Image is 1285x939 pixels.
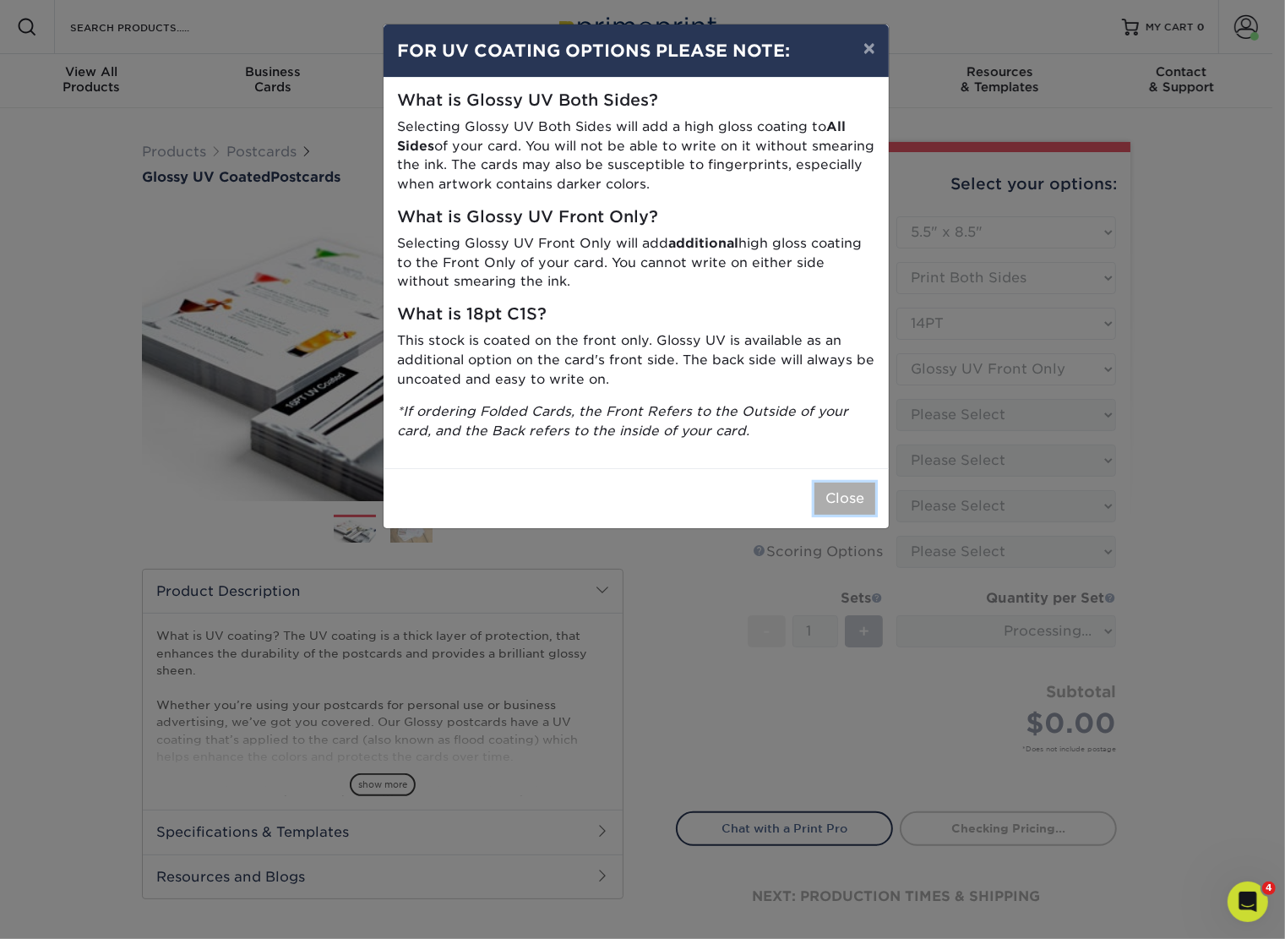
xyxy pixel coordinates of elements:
[850,25,889,72] button: ×
[397,91,875,111] h5: What is Glossy UV Both Sides?
[397,38,875,63] h4: FOR UV COATING OPTIONS PLEASE NOTE:
[397,403,848,439] i: *If ordering Folded Cards, the Front Refers to the Outside of your card, and the Back refers to t...
[814,483,875,515] button: Close
[1228,882,1268,922] iframe: Intercom live chat
[397,118,846,154] strong: All Sides
[1262,882,1276,895] span: 4
[397,305,875,325] h5: What is 18pt C1S?
[397,234,875,292] p: Selecting Glossy UV Front Only will add high gloss coating to the Front Only of your card. You ca...
[668,235,738,251] strong: additional
[397,208,875,227] h5: What is Glossy UV Front Only?
[397,331,875,389] p: This stock is coated on the front only. Glossy UV is available as an additional option on the car...
[397,117,875,194] p: Selecting Glossy UV Both Sides will add a high gloss coating to of your card. You will not be abl...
